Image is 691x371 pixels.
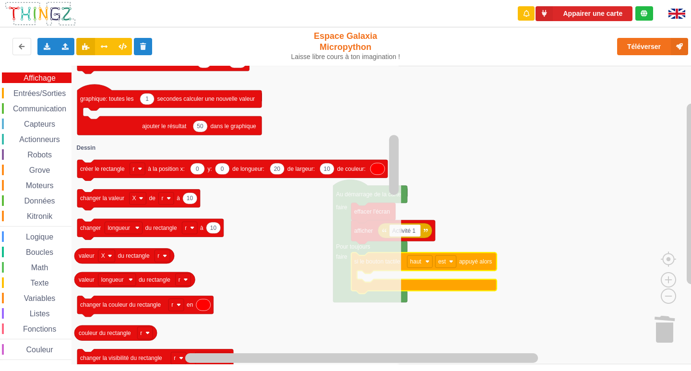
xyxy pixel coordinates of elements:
span: Actionneurs [18,135,61,144]
text: changer [80,225,101,231]
div: Tu es connecté au serveur de création de Thingz [635,6,653,21]
text: longueur [107,225,130,231]
span: Math [30,263,50,272]
text: à [200,225,203,231]
text: 0 [221,166,224,172]
text: X [132,195,136,202]
text: secondes calculer une nouvelle valeur [157,96,255,102]
text: de longueur: [232,166,264,172]
span: Texte [29,279,50,287]
text: de largeur: [287,166,315,172]
text: à [177,195,180,202]
text: du rectangle [145,225,177,231]
span: Communication [12,105,68,113]
text: Activité 1 [392,227,416,234]
span: Entrées/Sorties [12,89,67,97]
span: Affichage [22,74,57,82]
text: r [161,195,163,202]
button: Appairer une carte [536,6,632,21]
text: r [132,166,134,172]
div: Espace Galaxia Micropython [287,31,405,61]
text: de couleur: [337,166,366,172]
span: Fonctions [22,325,58,333]
text: r [157,252,159,259]
img: gb.png [668,9,685,19]
text: du rectangle [139,276,170,283]
span: Logique [24,233,55,241]
span: Capteurs [23,120,57,128]
span: Kitronik [25,212,54,220]
text: 50 [197,123,203,130]
text: dans le graphique [210,123,256,130]
text: du rectangle [118,252,150,259]
text: 10 [323,166,330,172]
text: changer la couleur du rectangle [80,301,161,308]
text: longueur [101,276,124,283]
text: changer la valeur [80,195,124,202]
span: Grove [28,166,52,174]
text: 1 [145,96,149,102]
text: en [187,301,193,308]
span: Données [23,197,57,205]
text: y: [208,166,212,172]
text: est [438,258,446,265]
text: valeur [79,276,95,283]
text: couleur du rectangle [79,330,131,336]
text: r [171,301,173,308]
span: Couleur [25,346,55,354]
text: de [149,195,155,202]
text: 0 [196,166,199,172]
text: créer le rectangle [80,166,125,172]
text: ajouter le résultat [142,123,187,130]
text: à la position x: [148,166,185,172]
span: Moteurs [24,181,55,190]
text: r [185,225,187,231]
span: Listes [28,310,51,318]
text: graphique: toutes les [80,96,133,102]
span: Robots [26,151,53,159]
text: r [179,276,180,283]
text: 20 [274,166,281,172]
text: haut [410,258,422,265]
text: Dessin [77,144,95,151]
div: Laisse libre cours à ton imagination ! [287,53,405,61]
text: 10 [187,195,193,202]
button: Téléverser [617,38,688,55]
text: 10 [210,225,217,231]
text: X [101,252,105,259]
span: Boucles [24,248,55,256]
img: thingz_logo.png [4,1,76,26]
text: appuyé alors [459,258,492,265]
span: Variables [23,294,57,302]
text: r [140,330,142,336]
text: valeur [79,252,95,259]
